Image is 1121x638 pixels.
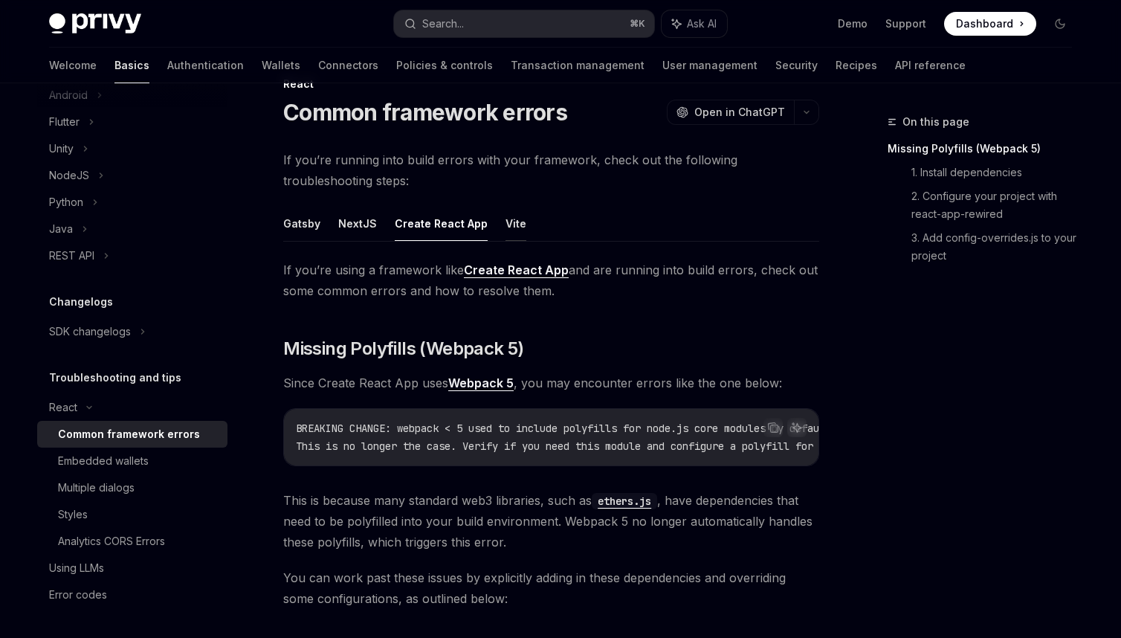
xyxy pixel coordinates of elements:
[283,490,819,552] span: This is because many standard web3 libraries, such as , have dependencies that need to be polyfil...
[687,16,717,31] span: Ask AI
[694,105,785,120] span: Open in ChatGPT
[395,206,488,241] button: Create React App
[283,149,819,191] span: If you’re running into build errors with your framework, check out the following troubleshooting ...
[296,422,837,435] span: BREAKING CHANGE: webpack < 5 used to include polyfills for node.js core modules by default.
[911,161,1084,184] a: 1. Install dependencies
[114,48,149,83] a: Basics
[505,206,526,241] button: Vite
[37,555,227,581] a: Using LLMs
[49,193,83,211] div: Python
[422,15,464,33] div: Search...
[49,167,89,184] div: NodeJS
[283,567,819,609] span: You can work past these issues by explicitly adding in these dependencies and overriding some con...
[592,493,657,508] a: ethers.js
[49,559,104,577] div: Using LLMs
[37,501,227,528] a: Styles
[888,137,1084,161] a: Missing Polyfills (Webpack 5)
[58,532,165,550] div: Analytics CORS Errors
[283,77,819,91] div: React
[58,479,135,497] div: Multiple dialogs
[956,16,1013,31] span: Dashboard
[37,421,227,448] a: Common framework errors
[37,528,227,555] a: Analytics CORS Errors
[911,226,1084,268] a: 3. Add config-overrides.js to your project
[49,293,113,311] h5: Changelogs
[37,581,227,608] a: Error codes
[464,262,569,278] a: Create React App
[296,439,837,453] span: This is no longer the case. Verify if you need this module and configure a polyfill for it.
[763,418,783,437] button: Copy the contents from the code block
[394,10,654,37] button: Search...⌘K
[1048,12,1072,36] button: Toggle dark mode
[511,48,645,83] a: Transaction management
[775,48,818,83] a: Security
[662,10,727,37] button: Ask AI
[787,418,807,437] button: Ask AI
[283,373,819,393] span: Since Create React App uses , you may encounter errors like the one below:
[911,184,1084,226] a: 2. Configure your project with react-app-rewired
[667,100,794,125] button: Open in ChatGPT
[283,206,320,241] button: Gatsby
[49,586,107,604] div: Error codes
[49,323,131,341] div: SDK changelogs
[49,247,94,265] div: REST API
[836,48,877,83] a: Recipes
[630,18,645,30] span: ⌘ K
[895,48,966,83] a: API reference
[49,13,141,34] img: dark logo
[902,113,969,131] span: On this page
[592,493,657,509] code: ethers.js
[49,220,73,238] div: Java
[338,206,377,241] button: NextJS
[283,99,567,126] h1: Common framework errors
[662,48,757,83] a: User management
[49,399,77,416] div: React
[49,48,97,83] a: Welcome
[167,48,244,83] a: Authentication
[318,48,378,83] a: Connectors
[37,474,227,501] a: Multiple dialogs
[944,12,1036,36] a: Dashboard
[448,376,514,391] a: Webpack 5
[283,337,524,361] span: Missing Polyfills (Webpack 5)
[49,113,80,131] div: Flutter
[49,140,74,158] div: Unity
[58,425,200,443] div: Common framework errors
[58,506,88,523] div: Styles
[37,448,227,474] a: Embedded wallets
[396,48,493,83] a: Policies & controls
[838,16,868,31] a: Demo
[49,369,181,387] h5: Troubleshooting and tips
[885,16,926,31] a: Support
[262,48,300,83] a: Wallets
[58,452,149,470] div: Embedded wallets
[283,260,819,301] span: If you’re using a framework like and are running into build errors, check out some common errors ...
